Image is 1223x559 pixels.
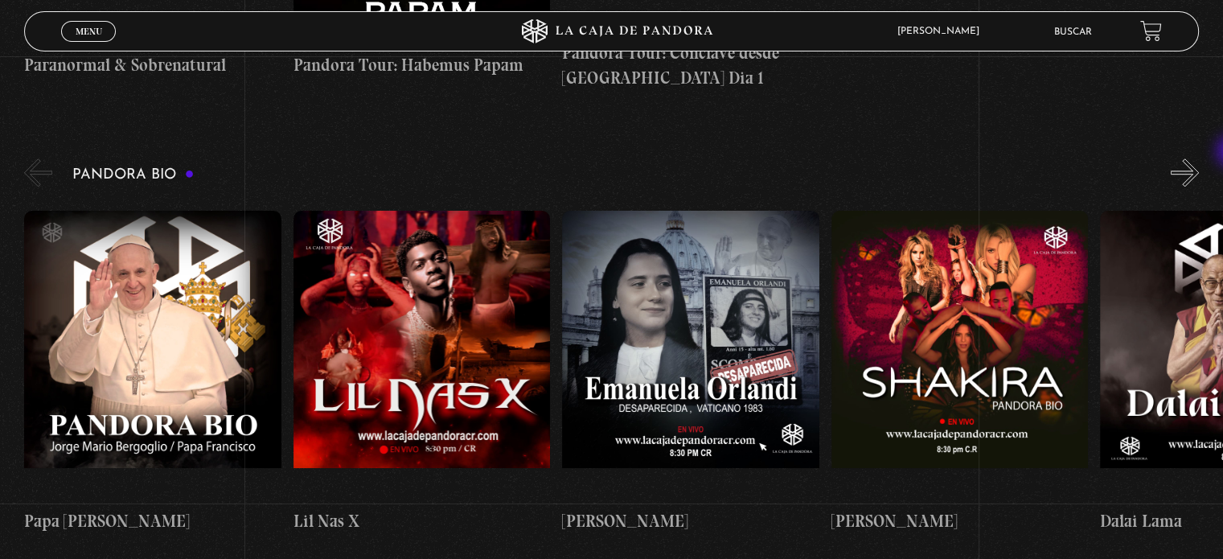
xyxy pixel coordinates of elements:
h4: Pandora Tour: Conclave desde [GEOGRAPHIC_DATA] Dia 1 [562,40,819,91]
a: View your shopping cart [1140,20,1162,42]
h4: Pandora Tour: Habemus Papam [293,52,550,78]
a: [PERSON_NAME] [562,199,819,547]
a: [PERSON_NAME] [831,199,1088,547]
span: Cerrar [70,40,108,51]
span: [PERSON_NAME] [889,27,995,36]
h3: Pandora Bio [72,167,194,183]
button: Next [1171,158,1199,187]
span: Menu [76,27,102,36]
a: Papa [PERSON_NAME] [24,199,281,547]
button: Previous [24,158,52,187]
h4: [PERSON_NAME] [831,508,1088,534]
h4: Lil Nas X [293,508,550,534]
a: Lil Nas X [293,199,550,547]
h4: Papa [PERSON_NAME] [24,508,281,534]
h4: Paranormal & Sobrenatural [24,52,281,78]
a: Buscar [1054,27,1092,37]
h4: [PERSON_NAME] [562,508,819,534]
